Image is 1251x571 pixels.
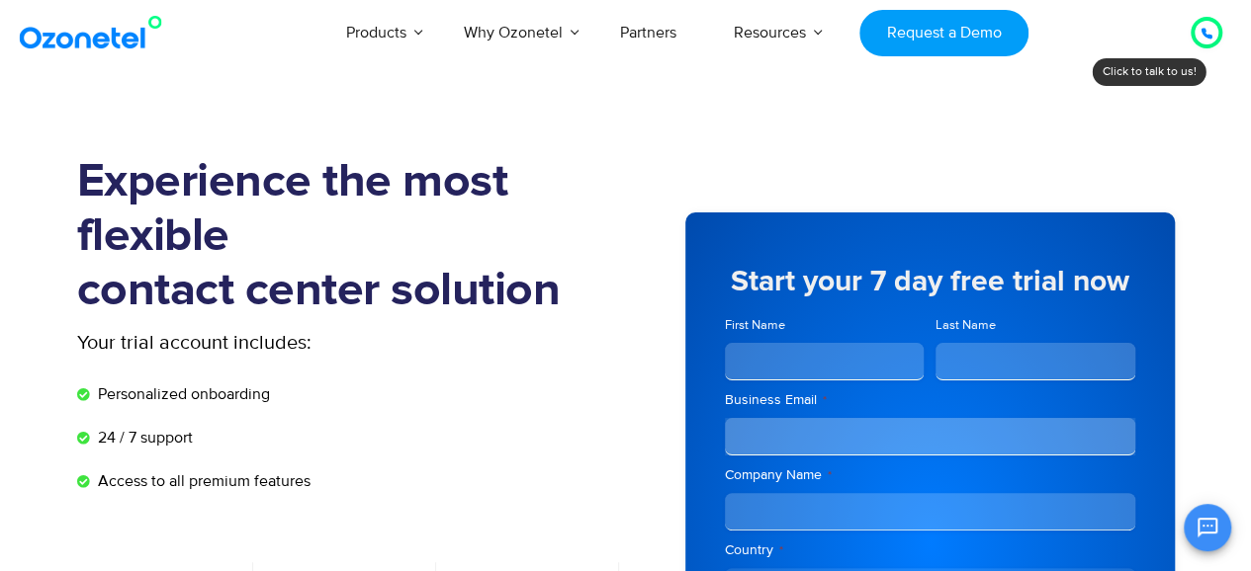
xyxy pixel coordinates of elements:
a: Request a Demo [859,10,1028,56]
label: Business Email [725,390,1135,410]
h1: Experience the most flexible contact center solution [77,155,626,318]
label: Country [725,540,1135,560]
span: Personalized onboarding [93,382,270,406]
span: Access to all premium features [93,469,311,493]
button: Open chat [1184,504,1231,551]
span: 24 / 7 support [93,426,193,449]
label: Last Name [936,316,1135,335]
label: First Name [725,316,925,335]
h5: Start your 7 day free trial now [725,267,1135,296]
label: Company Name [725,465,1135,485]
p: Your trial account includes: [77,328,478,358]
